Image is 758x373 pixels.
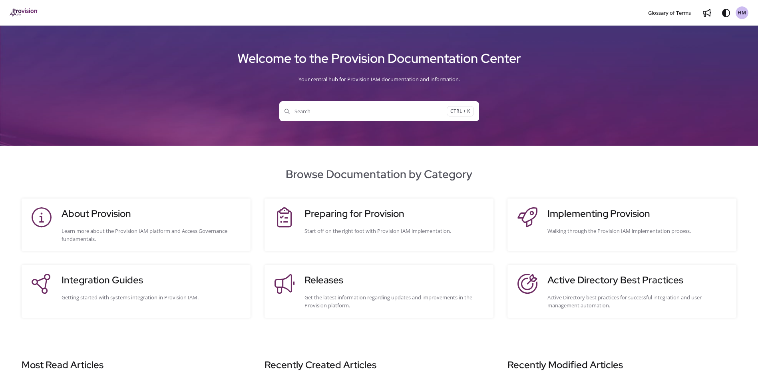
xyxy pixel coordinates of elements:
div: Start off on the right foot with Provision IAM implementation. [304,227,485,235]
button: HM [736,6,748,19]
h3: Integration Guides [62,273,243,287]
h3: Most Read Articles [22,358,251,372]
img: brand logo [10,8,38,17]
h3: Recently Modified Articles [507,358,736,372]
span: Search [284,107,447,115]
a: Implementing ProvisionWalking through the Provision IAM implementation process. [515,207,728,243]
a: Integration GuidesGetting started with systems integration in Provision IAM. [30,273,243,309]
div: Active Directory best practices for successful integration and user management automation. [547,293,728,309]
h3: Implementing Provision [547,207,728,221]
button: Theme options [720,6,732,19]
h3: Active Directory Best Practices [547,273,728,287]
a: Whats new [700,6,713,19]
a: ReleasesGet the latest information regarding updates and improvements in the Provision platform. [273,273,485,309]
a: Preparing for ProvisionStart off on the right foot with Provision IAM implementation. [273,207,485,243]
a: Project logo [10,8,38,18]
h2: Browse Documentation by Category [10,166,748,182]
span: HM [738,9,746,17]
h3: About Provision [62,207,243,221]
h3: Releases [304,273,485,287]
span: Glossary of Terms [648,9,691,16]
h3: Recently Created Articles [265,358,493,372]
span: CTRL + K [447,106,474,117]
div: Getting started with systems integration in Provision IAM. [62,293,243,301]
div: Learn more about the Provision IAM platform and Access Governance fundamentals. [62,227,243,243]
h1: Welcome to the Provision Documentation Center [10,48,748,69]
div: Get the latest information regarding updates and improvements in the Provision platform. [304,293,485,309]
h3: Preparing for Provision [304,207,485,221]
div: Walking through the Provision IAM implementation process. [547,227,728,235]
div: Your central hub for Provision IAM documentation and information. [10,69,748,89]
button: SearchCTRL + K [279,101,479,121]
a: Active Directory Best PracticesActive Directory best practices for successful integration and use... [515,273,728,309]
a: About ProvisionLearn more about the Provision IAM platform and Access Governance fundamentals. [30,207,243,243]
